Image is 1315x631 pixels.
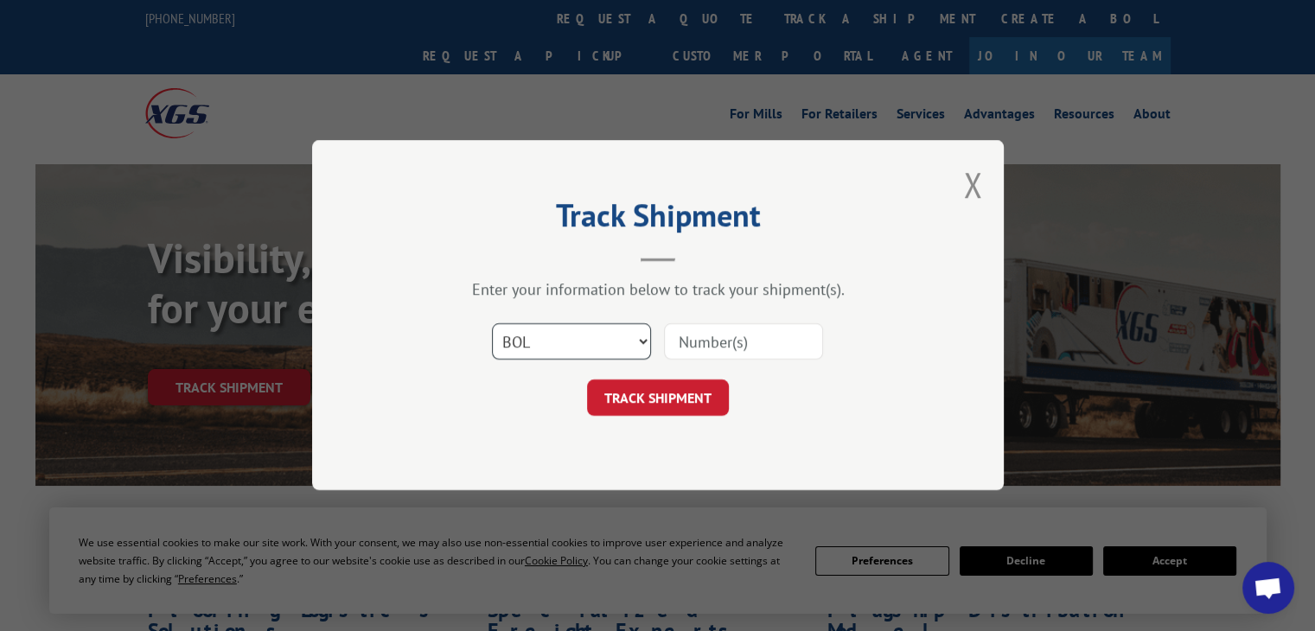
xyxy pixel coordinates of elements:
[963,162,982,207] button: Close modal
[399,280,917,300] div: Enter your information below to track your shipment(s).
[664,324,823,360] input: Number(s)
[1242,562,1294,614] div: Open chat
[587,380,729,417] button: TRACK SHIPMENT
[399,203,917,236] h2: Track Shipment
